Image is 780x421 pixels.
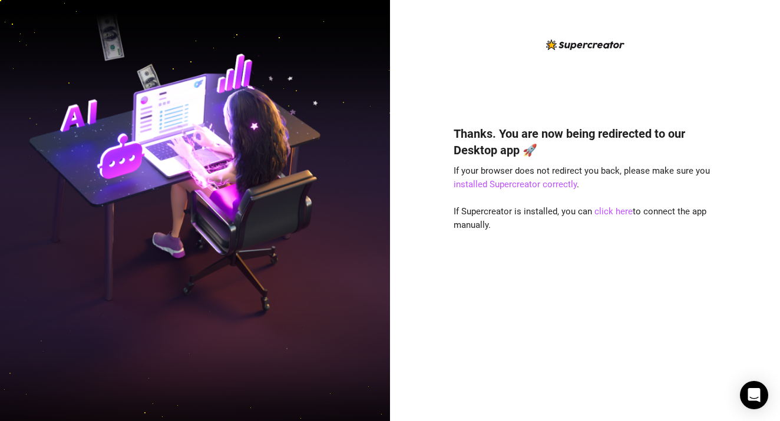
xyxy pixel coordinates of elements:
[454,125,716,158] h4: Thanks. You are now being redirected to our Desktop app 🚀
[454,165,710,190] span: If your browser does not redirect you back, please make sure you .
[454,179,577,190] a: installed Supercreator correctly
[454,206,706,231] span: If Supercreator is installed, you can to connect the app manually.
[546,39,624,50] img: logo-BBDzfeDw.svg
[594,206,633,217] a: click here
[740,381,768,409] div: Open Intercom Messenger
